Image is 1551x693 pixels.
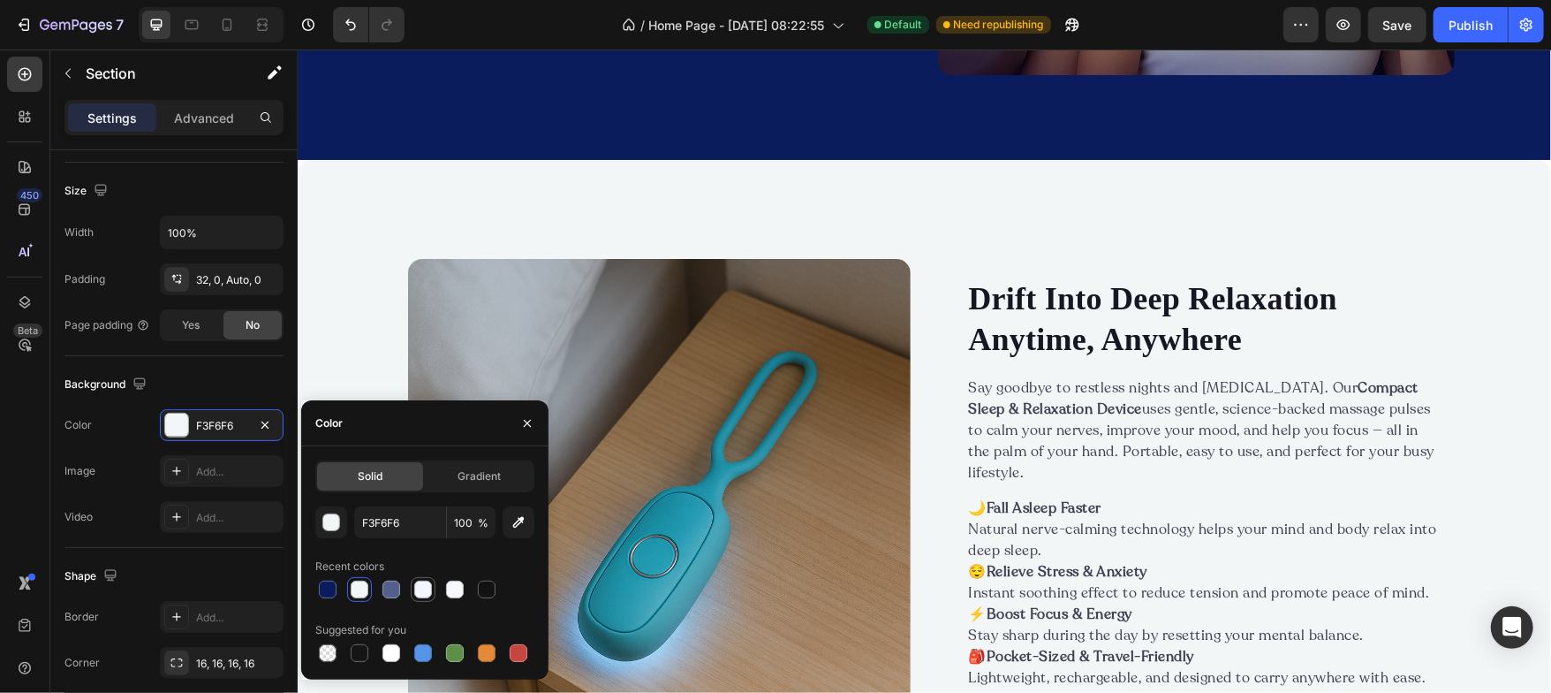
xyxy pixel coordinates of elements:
div: Image [64,463,95,479]
span: Solid [358,468,382,484]
p: Settings [87,109,137,127]
p: Advanced [174,109,234,127]
div: Beta [13,324,42,338]
strong: Compact Sleep & Relaxation Device [671,330,1122,370]
strong: Relieve Stress & Anxiety [689,514,850,533]
div: 16, 16, 16, 16 [196,656,279,672]
div: Recent colors [315,559,384,575]
span: No [246,317,260,333]
span: Home Page - [DATE] 08:22:55 [649,16,825,34]
span: Yes [182,317,200,333]
p: Say goodbye to restless nights and [MEDICAL_DATA]. Our uses gentle, science-backed massage pulses... [671,329,1142,435]
h2: Drift Into Deep Relaxation Anytime, Anywhere [670,227,1144,314]
div: 32, 0, Auto, 0 [196,272,279,288]
div: Undo/Redo [333,7,405,42]
span: Gradient [458,468,502,484]
div: Add... [196,510,279,526]
input: Auto [161,217,283,248]
div: Page padding [64,317,150,333]
p: ⚡ [671,555,1142,576]
div: Add... [196,464,279,480]
span: Need republishing [954,17,1044,33]
p: Instant soothing effect to reduce tension and promote peace of mind. [671,534,1142,555]
div: Publish [1449,16,1493,34]
p: 😌 [671,513,1142,534]
div: Suggested for you [315,622,406,638]
p: 🌙 [671,449,1142,470]
p: Lightweight, rechargeable, and designed to carry anywhere with ease. [671,619,1142,640]
iframe: Design area [298,49,1551,693]
input: Eg: FFFFFF [354,506,446,538]
p: 7 [116,14,124,35]
div: 450 [17,188,42,202]
button: 7 [7,7,132,42]
span: % [478,515,488,531]
p: Stay sharp during the day by resetting your mental balance. [671,576,1142,598]
strong: Boost Focus & Energy [689,556,835,575]
div: Color [64,417,92,433]
p: Section [86,63,231,84]
strong: Pocket-Sized & Travel-Friendly [689,598,897,618]
button: Publish [1434,7,1508,42]
strong: Fall Asleep Faster [689,450,804,469]
div: Padding [64,271,105,287]
div: Corner [64,655,100,671]
div: Add... [196,610,279,626]
div: Background [64,373,150,397]
p: 🎒 [671,598,1142,619]
div: Border [64,609,99,625]
button: Save [1368,7,1426,42]
span: Save [1383,18,1412,33]
div: Size [64,179,111,203]
div: Video [64,509,93,525]
span: Default [885,17,922,33]
div: Width [64,225,94,240]
div: Shape [64,565,121,589]
p: Natural nerve-calming technology helps your mind and body relax into deep sleep. [671,470,1142,513]
div: Color [315,415,343,431]
span: / [641,16,646,34]
div: F3F6F6 [196,418,247,434]
div: Open Intercom Messenger [1491,606,1533,649]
